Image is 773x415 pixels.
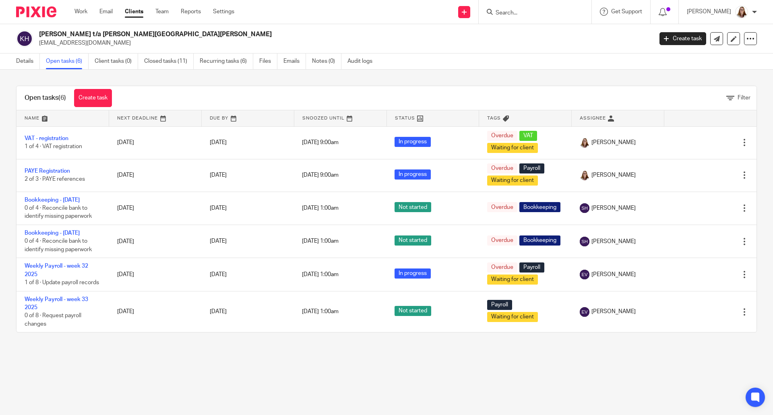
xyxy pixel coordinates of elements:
a: Weekly Payroll - week 33 2025 [25,297,88,310]
span: 2 of 3 · PAYE references [25,177,85,182]
span: 1 of 4 · VAT registration [25,144,82,150]
img: svg%3E [580,203,589,213]
span: [PERSON_NAME] [591,237,636,246]
span: Payroll [519,163,544,173]
span: 0 of 4 · Reconcile bank to identify missing paperwork [25,239,92,253]
span: [PERSON_NAME] [591,308,636,316]
img: svg%3E [580,307,589,317]
span: Payroll [487,300,512,310]
span: 0 of 4 · Reconcile bank to identify missing paperwork [25,205,92,219]
img: svg%3E [580,270,589,279]
a: Client tasks (0) [95,54,138,69]
span: [DATE] 9:00am [302,140,339,145]
span: [PERSON_NAME] [591,171,636,179]
td: [DATE] [109,192,202,225]
a: VAT - registration [25,136,68,141]
a: Work [74,8,87,16]
span: 1 of 8 · Update payroll records [25,280,99,285]
span: [DATE] 1:00am [302,309,339,315]
span: Overdue [487,262,517,273]
span: In progress [395,137,431,147]
img: svg%3E [580,237,589,246]
span: Tags [487,116,501,120]
span: 0 of 8 · Request payroll changes [25,313,81,327]
h1: Open tasks [25,94,66,102]
a: Bookkeeping - [DATE] [25,230,80,236]
a: Emails [283,54,306,69]
a: Weekly Payroll - week 32 2025 [25,263,88,277]
img: svg%3E [16,30,33,47]
span: Bookkeeping [519,235,560,246]
span: Not started [395,306,431,316]
a: Email [99,8,113,16]
span: Not started [395,235,431,246]
img: Me%201.png [735,6,748,19]
span: Overdue [487,235,517,246]
a: Reports [181,8,201,16]
span: Get Support [611,9,642,14]
a: Create task [659,32,706,45]
span: [DATE] [210,309,227,314]
span: [DATE] [210,205,227,211]
span: Waiting for client [487,312,538,322]
input: Search [495,10,567,17]
span: [PERSON_NAME] [591,138,636,147]
span: (6) [58,95,66,101]
a: Details [16,54,40,69]
a: Audit logs [347,54,378,69]
span: Waiting for client [487,275,538,285]
span: [DATE] 1:00am [302,205,339,211]
td: [DATE] [109,291,202,332]
a: Bookkeeping - [DATE] [25,197,80,203]
span: Snoozed Until [302,116,345,120]
a: Files [259,54,277,69]
td: [DATE] [109,126,202,159]
span: Payroll [519,262,544,273]
a: Clients [125,8,143,16]
span: Overdue [487,131,517,141]
span: Waiting for client [487,143,538,153]
span: [DATE] [210,239,227,244]
span: [DATE] [210,172,227,178]
a: Open tasks (6) [46,54,89,69]
span: [DATE] [210,140,227,145]
span: VAT [519,131,537,141]
span: Overdue [487,163,517,173]
span: In progress [395,169,431,180]
td: [DATE] [109,258,202,291]
p: [EMAIL_ADDRESS][DOMAIN_NAME] [39,39,647,47]
a: Team [155,8,169,16]
span: Status [395,116,415,120]
a: Create task [74,89,112,107]
span: In progress [395,268,431,279]
img: Me%201.png [580,171,589,180]
span: Overdue [487,202,517,212]
td: [DATE] [109,225,202,258]
a: Settings [213,8,234,16]
td: [DATE] [109,159,202,192]
span: Filter [738,95,750,101]
a: PAYE Registration [25,168,70,174]
span: Waiting for client [487,175,538,186]
span: [DATE] [210,272,227,277]
p: [PERSON_NAME] [687,8,731,16]
span: Bookkeeping [519,202,560,212]
h2: [PERSON_NAME] t/a [PERSON_NAME][GEOGRAPHIC_DATA][PERSON_NAME] [39,30,526,39]
a: Closed tasks (11) [144,54,194,69]
span: [DATE] 9:00am [302,172,339,178]
span: [PERSON_NAME] [591,204,636,212]
span: [DATE] 1:00am [302,239,339,244]
span: [PERSON_NAME] [591,270,636,279]
a: Recurring tasks (6) [200,54,253,69]
a: Notes (0) [312,54,341,69]
img: Me%201.png [580,138,589,148]
span: [DATE] 1:00am [302,272,339,277]
span: Not started [395,202,431,212]
img: Pixie [16,6,56,17]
